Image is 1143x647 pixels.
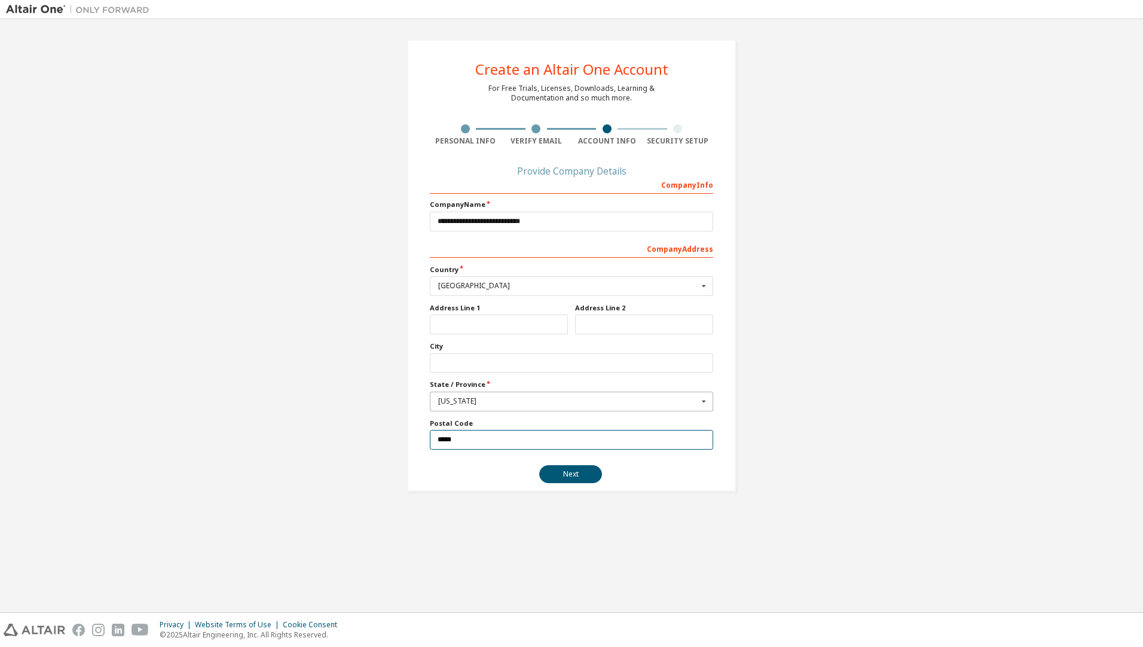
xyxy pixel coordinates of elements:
div: Provide Company Details [430,167,713,175]
div: Cookie Consent [283,620,344,630]
div: Privacy [160,620,195,630]
div: Verify Email [501,136,572,146]
img: altair_logo.svg [4,624,65,636]
label: Address Line 2 [575,303,713,313]
div: [US_STATE] [438,398,698,405]
img: Altair One [6,4,155,16]
div: Create an Altair One Account [475,62,668,77]
label: Company Name [430,200,713,209]
div: For Free Trials, Licenses, Downloads, Learning & Documentation and so much more. [488,84,655,103]
div: [GEOGRAPHIC_DATA] [438,282,698,289]
img: linkedin.svg [112,624,124,636]
label: City [430,341,713,351]
div: Website Terms of Use [195,620,283,630]
label: Postal Code [430,419,713,428]
img: facebook.svg [72,624,85,636]
label: Country [430,265,713,274]
label: Address Line 1 [430,303,568,313]
div: Company Address [430,239,713,258]
div: Security Setup [643,136,714,146]
img: youtube.svg [132,624,149,636]
div: Personal Info [430,136,501,146]
label: State / Province [430,380,713,389]
div: Account Info [571,136,643,146]
div: Company Info [430,175,713,194]
button: Next [539,465,602,483]
p: © 2025 Altair Engineering, Inc. All Rights Reserved. [160,630,344,640]
img: instagram.svg [92,624,105,636]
